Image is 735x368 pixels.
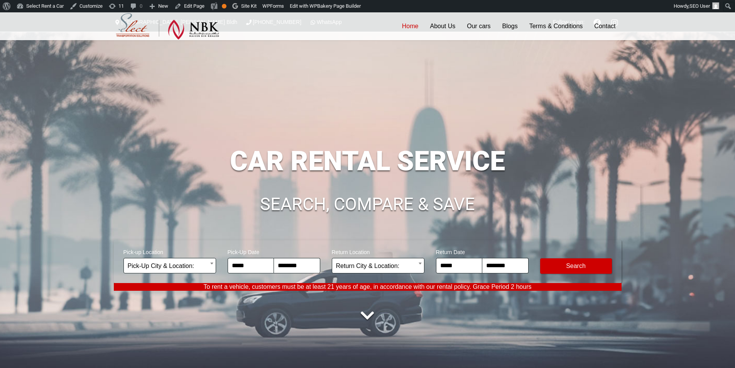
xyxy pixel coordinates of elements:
[228,244,320,258] span: Pick-Up Date
[497,12,524,40] a: Blogs
[436,244,529,258] span: Return Date
[114,148,622,175] h1: CAR RENTAL SERVICE
[116,13,219,40] img: Select Rent a Car
[123,258,216,273] span: Pick-Up City & Location:
[524,12,589,40] a: Terms & Conditions
[540,258,612,274] button: Modify Search
[241,3,257,9] span: Site Kit
[222,4,226,8] div: OK
[332,258,424,273] span: Return City & Location:
[123,244,216,258] span: Pick-up Location
[461,12,496,40] a: Our cars
[588,12,621,40] a: Contact
[332,244,424,258] span: Return Location
[336,258,420,274] span: Return City & Location:
[128,258,212,274] span: Pick-Up City & Location:
[396,12,424,40] a: Home
[689,3,710,9] span: SEO User
[424,12,461,40] a: About Us
[114,283,622,291] p: To rent a vehicle, customers must be at least 21 years of age, in accordance with our rental poli...
[114,195,622,213] h1: SEARCH, COMPARE & SAVE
